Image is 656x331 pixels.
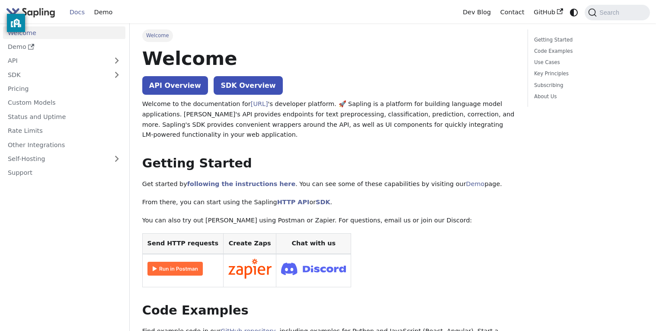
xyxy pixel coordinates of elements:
[3,83,125,95] a: Pricing
[142,197,515,208] p: From there, you can start using the Sapling or .
[568,6,580,19] button: Switch between dark and light mode (currently system mode)
[108,68,125,81] button: Expand sidebar category 'SDK'
[3,138,125,151] a: Other Integrations
[142,47,515,70] h1: Welcome
[6,6,55,19] img: Sapling.ai
[142,179,515,190] p: Get started by . You can see some of these capabilities by visiting our page.
[458,6,495,19] a: Dev Blog
[3,68,108,81] a: SDK
[3,26,125,39] a: Welcome
[534,70,640,78] a: Key Principles
[142,234,223,254] th: Send HTTP requests
[6,6,58,19] a: Sapling.aiSapling.ai
[187,180,295,187] a: following the instructions here
[3,125,125,137] a: Rate Limits
[534,81,640,90] a: Subscribing
[3,55,108,67] a: API
[281,260,346,278] img: Join Discord
[108,55,125,67] button: Expand sidebar category 'API'
[466,180,485,187] a: Demo
[142,76,208,95] a: API Overview
[316,199,330,206] a: SDK
[65,6,90,19] a: Docs
[142,29,515,42] nav: Breadcrumbs
[142,303,515,318] h2: Code Examples
[142,99,515,140] p: Welcome to the documentation for 's developer platform. 🚀 Sapling is a platform for building lang...
[276,234,351,254] th: Chat with us
[496,6,529,19] a: Contact
[597,9,624,16] span: Search
[3,153,125,165] a: Self-Hosting
[3,167,125,179] a: Support
[534,93,640,101] a: About Us
[277,199,310,206] a: HTTP API
[3,41,125,53] a: Demo
[585,5,650,20] button: Search (Command+K)
[147,262,203,276] img: Run in Postman
[534,36,640,44] a: Getting Started
[228,259,272,279] img: Connect in Zapier
[90,6,117,19] a: Demo
[7,14,25,32] button: privacy banner
[214,76,282,95] a: SDK Overview
[3,110,125,123] a: Status and Uptime
[529,6,567,19] a: GitHub
[142,156,515,171] h2: Getting Started
[534,47,640,55] a: Code Examples
[251,100,268,107] a: [URL]
[3,96,125,109] a: Custom Models
[142,29,173,42] span: Welcome
[534,58,640,67] a: Use Cases
[223,234,276,254] th: Create Zaps
[142,215,515,226] p: You can also try out [PERSON_NAME] using Postman or Zapier. For questions, email us or join our D...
